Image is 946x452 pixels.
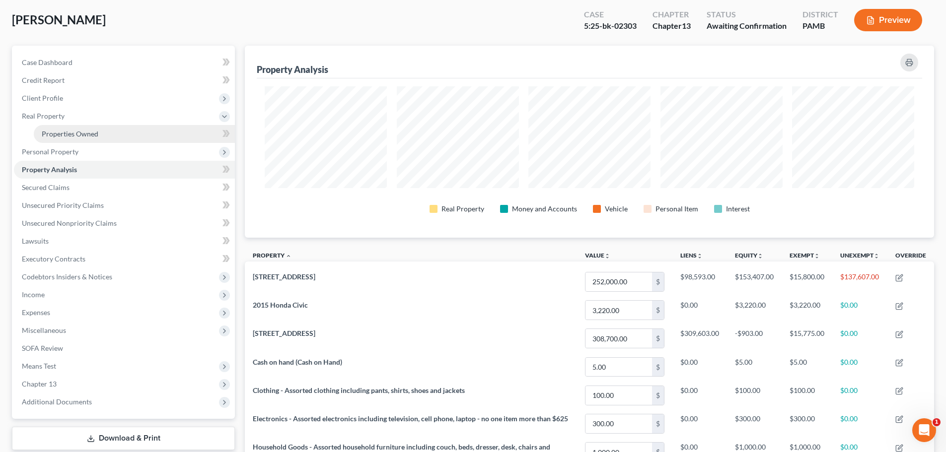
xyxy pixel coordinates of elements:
[672,409,727,438] td: $0.00
[253,358,342,366] span: Cash on hand (Cash on Hand)
[672,381,727,409] td: $0.00
[697,253,703,259] i: unfold_more
[782,409,832,438] td: $300.00
[22,326,66,334] span: Miscellaneous
[782,267,832,296] td: $15,800.00
[22,183,70,192] span: Secured Claims
[726,204,750,214] div: Interest
[652,329,664,348] div: $
[22,397,92,406] span: Additional Documents
[22,255,85,263] span: Executory Contracts
[22,219,117,227] span: Unsecured Nonpriority Claims
[585,272,652,291] input: 0.00
[832,267,887,296] td: $137,607.00
[912,418,936,442] iframe: Intercom live chat
[672,267,727,296] td: $98,593.00
[727,267,782,296] td: $153,407.00
[14,339,235,357] a: SOFA Review
[840,252,879,259] a: Unexemptunfold_more
[12,12,106,27] span: [PERSON_NAME]
[22,94,63,102] span: Client Profile
[707,20,787,32] div: Awaiting Confirmation
[253,386,465,394] span: Clothing - Assorted clothing including pants, shirts, shoes and jackets
[727,353,782,381] td: $5.00
[584,9,637,20] div: Case
[672,353,727,381] td: $0.00
[286,253,291,259] i: expand_less
[672,324,727,353] td: $309,603.00
[727,324,782,353] td: -$903.00
[585,386,652,405] input: 0.00
[832,324,887,353] td: $0.00
[653,20,691,32] div: Chapter
[14,161,235,179] a: Property Analysis
[757,253,763,259] i: unfold_more
[14,250,235,268] a: Executory Contracts
[512,204,577,214] div: Money and Accounts
[605,204,628,214] div: Vehicle
[782,324,832,353] td: $15,775.00
[253,301,308,309] span: 2015 Honda Civic
[22,112,65,120] span: Real Property
[253,329,315,337] span: [STREET_ADDRESS]
[14,71,235,89] a: Credit Report
[585,358,652,377] input: 0.00
[802,9,838,20] div: District
[887,246,934,268] th: Override
[727,409,782,438] td: $300.00
[42,129,98,138] span: Properties Owned
[253,272,315,281] span: [STREET_ADDRESS]
[14,196,235,214] a: Unsecured Priority Claims
[22,201,104,209] span: Unsecured Priority Claims
[22,237,49,245] span: Lawsuits
[14,54,235,71] a: Case Dashboard
[735,252,763,259] a: Equityunfold_more
[652,272,664,291] div: $
[12,427,235,450] a: Download & Print
[584,20,637,32] div: 5:25-bk-02303
[14,232,235,250] a: Lawsuits
[707,9,787,20] div: Status
[585,329,652,348] input: 0.00
[790,252,820,259] a: Exemptunfold_more
[727,296,782,324] td: $3,220.00
[585,301,652,320] input: 0.00
[14,214,235,232] a: Unsecured Nonpriority Claims
[34,125,235,143] a: Properties Owned
[652,301,664,320] div: $
[441,204,484,214] div: Real Property
[14,179,235,196] a: Secured Claims
[22,58,73,66] span: Case Dashboard
[832,381,887,409] td: $0.00
[22,308,50,317] span: Expenses
[22,344,63,352] span: SOFA Review
[22,165,77,174] span: Property Analysis
[832,353,887,381] td: $0.00
[933,418,941,426] span: 1
[672,296,727,324] td: $0.00
[22,272,112,281] span: Codebtors Insiders & Notices
[253,252,291,259] a: Property expand_less
[585,414,652,433] input: 0.00
[814,253,820,259] i: unfold_more
[655,204,698,214] div: Personal Item
[682,21,691,30] span: 13
[22,290,45,299] span: Income
[22,380,57,388] span: Chapter 13
[652,386,664,405] div: $
[782,381,832,409] td: $100.00
[680,252,703,259] a: Liensunfold_more
[585,252,610,259] a: Valueunfold_more
[22,147,78,156] span: Personal Property
[873,253,879,259] i: unfold_more
[832,409,887,438] td: $0.00
[653,9,691,20] div: Chapter
[832,296,887,324] td: $0.00
[854,9,922,31] button: Preview
[604,253,610,259] i: unfold_more
[257,64,328,75] div: Property Analysis
[652,358,664,377] div: $
[22,76,65,84] span: Credit Report
[727,381,782,409] td: $100.00
[652,414,664,433] div: $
